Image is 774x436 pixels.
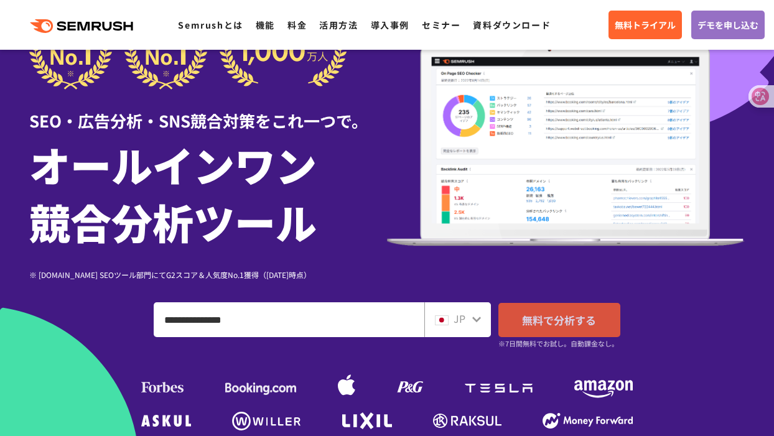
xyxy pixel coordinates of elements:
a: 料金 [287,19,307,31]
a: Semrushとは [178,19,243,31]
a: デモを申し込む [691,11,765,39]
a: 無料で分析する [498,303,620,337]
span: デモを申し込む [697,18,758,32]
span: 無料で分析する [522,312,596,328]
a: 無料トライアル [608,11,682,39]
a: セミナー [422,19,460,31]
div: SEO・広告分析・SNS競合対策をこれ一つで。 [29,90,387,132]
div: ※ [DOMAIN_NAME] SEOツール部門にてG2スコア＆人気度No.1獲得（[DATE]時点） [29,269,387,281]
a: 資料ダウンロード [473,19,551,31]
a: 導入事例 [371,19,409,31]
a: 活用方法 [319,19,358,31]
input: ドメイン、キーワードまたはURLを入力してください [154,303,424,336]
h1: オールインワン 競合分析ツール [29,136,387,250]
a: 機能 [256,19,275,31]
span: JP [454,311,465,326]
span: 無料トライアル [615,18,676,32]
small: ※7日間無料でお試し。自動課金なし。 [498,338,618,350]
